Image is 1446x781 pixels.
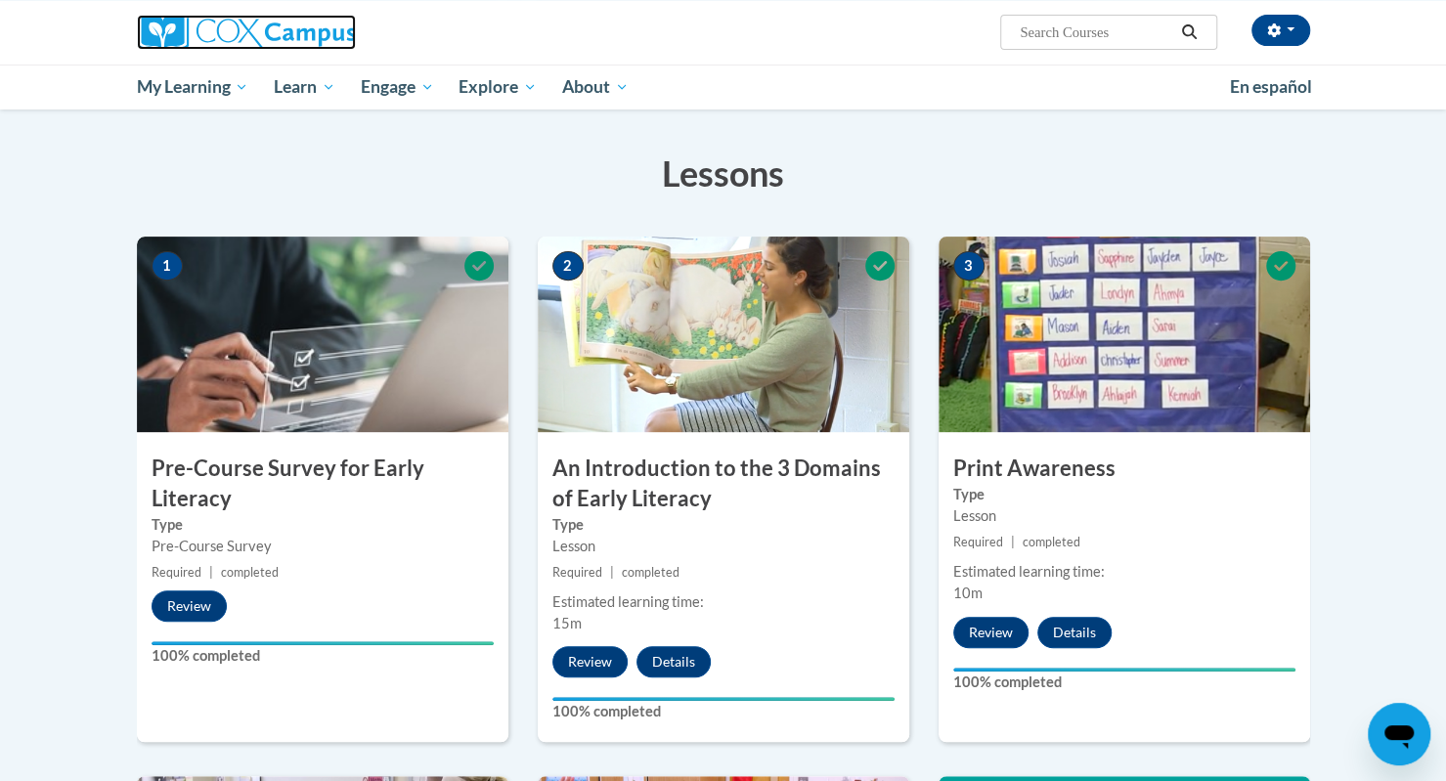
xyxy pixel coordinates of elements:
[610,565,614,580] span: |
[953,561,1295,583] div: Estimated learning time:
[446,65,549,109] a: Explore
[1011,535,1015,549] span: |
[361,75,434,99] span: Engage
[552,701,895,722] label: 100% completed
[538,454,909,514] h3: An Introduction to the 3 Domains of Early Literacy
[1023,535,1080,549] span: completed
[152,645,494,667] label: 100% completed
[953,535,1003,549] span: Required
[261,65,348,109] a: Learn
[152,565,201,580] span: Required
[137,15,356,50] img: Cox Campus
[209,565,213,580] span: |
[152,536,494,557] div: Pre-Course Survey
[636,646,711,677] button: Details
[552,591,895,613] div: Estimated learning time:
[552,565,602,580] span: Required
[1037,617,1112,648] button: Details
[108,65,1339,109] div: Main menu
[953,585,983,601] span: 10m
[939,237,1310,432] img: Course Image
[1217,66,1325,108] a: En español
[552,615,582,631] span: 15m
[552,646,628,677] button: Review
[1230,76,1312,97] span: En español
[552,514,895,536] label: Type
[221,565,279,580] span: completed
[459,75,537,99] span: Explore
[137,454,508,514] h3: Pre-Course Survey for Early Literacy
[953,668,1295,672] div: Your progress
[939,454,1310,484] h3: Print Awareness
[549,65,641,109] a: About
[1174,21,1204,44] button: Search
[1368,703,1430,765] iframe: Button to launch messaging window
[953,251,985,281] span: 3
[538,237,909,432] img: Course Image
[552,536,895,557] div: Lesson
[562,75,629,99] span: About
[953,505,1295,527] div: Lesson
[274,75,335,99] span: Learn
[136,75,248,99] span: My Learning
[152,251,183,281] span: 1
[622,565,679,580] span: completed
[137,149,1310,197] h3: Lessons
[152,590,227,622] button: Review
[953,617,1029,648] button: Review
[552,251,584,281] span: 2
[124,65,262,109] a: My Learning
[348,65,447,109] a: Engage
[152,641,494,645] div: Your progress
[152,514,494,536] label: Type
[1251,15,1310,46] button: Account Settings
[1018,21,1174,44] input: Search Courses
[137,15,508,50] a: Cox Campus
[137,237,508,432] img: Course Image
[953,484,1295,505] label: Type
[552,697,895,701] div: Your progress
[953,672,1295,693] label: 100% completed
